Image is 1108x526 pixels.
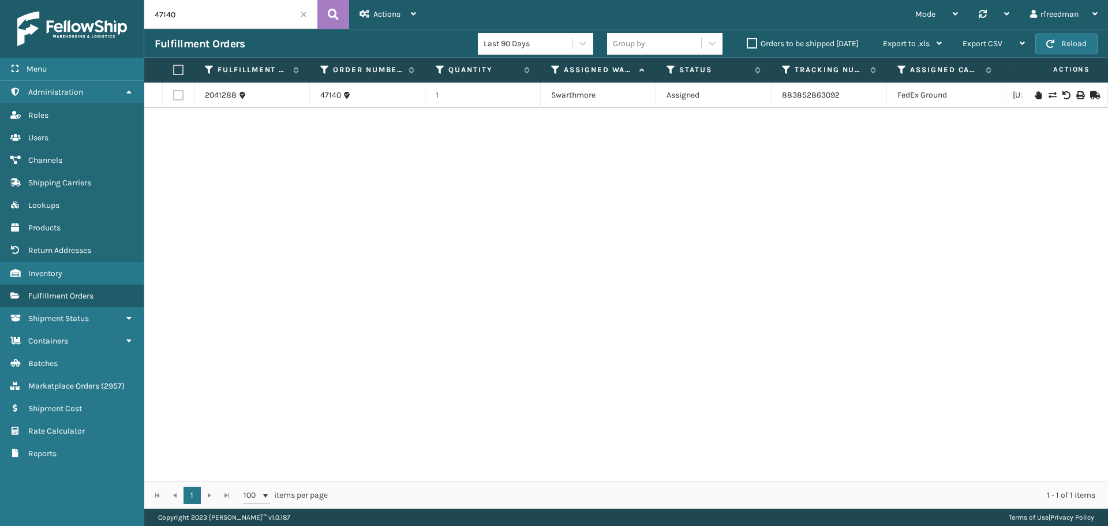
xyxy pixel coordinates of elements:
[963,39,1002,49] span: Export CSV
[28,133,48,143] span: Users
[155,37,245,51] h3: Fulfillment Orders
[28,110,48,120] span: Roles
[915,9,935,19] span: Mode
[101,381,125,391] span: ( 2957 )
[28,404,82,413] span: Shipment Cost
[344,490,1095,501] div: 1 - 1 of 1 items
[887,83,1002,108] td: FedEx Ground
[910,65,980,75] label: Assigned Carrier Service
[1049,91,1055,99] i: Change shipping
[448,65,518,75] label: Quantity
[184,487,201,504] a: 1
[28,336,68,346] span: Containers
[28,314,89,323] span: Shipment Status
[1050,513,1094,521] a: Privacy Policy
[28,268,62,278] span: Inventory
[1062,91,1069,99] i: Void Label
[747,39,859,49] label: Orders to be shipped [DATE]
[27,64,47,74] span: Menu
[1035,91,1042,99] i: On Hold
[28,359,58,368] span: Batches
[564,65,634,75] label: Assigned Warehouse
[1009,513,1049,521] a: Terms of Use
[679,65,749,75] label: Status
[1076,91,1083,99] i: Print Label
[333,65,403,75] label: Order Number
[320,89,341,101] a: 47140
[205,89,237,101] a: 2041288
[1090,91,1097,99] i: Mark as Shipped
[218,65,287,75] label: Fulfillment Order Id
[158,509,290,526] p: Copyright 2023 [PERSON_NAME]™ v 1.0.187
[28,381,99,391] span: Marketplace Orders
[795,65,864,75] label: Tracking Number
[484,38,573,50] div: Last 90 Days
[883,39,930,49] span: Export to .xls
[28,223,61,233] span: Products
[28,178,91,188] span: Shipping Carriers
[28,291,93,301] span: Fulfillment Orders
[28,426,85,436] span: Rate Calculator
[28,245,91,255] span: Return Addresses
[28,449,57,458] span: Reports
[28,155,62,165] span: Channels
[656,83,772,108] td: Assigned
[28,200,59,210] span: Lookups
[244,490,261,501] span: 100
[541,83,656,108] td: Swarthmore
[373,9,400,19] span: Actions
[1009,509,1094,526] div: |
[17,12,127,46] img: logo
[425,83,541,108] td: 1
[1017,60,1097,79] span: Actions
[1035,33,1098,54] button: Reload
[28,87,83,97] span: Administration
[613,38,645,50] div: Group by
[782,90,840,100] a: 883852863092
[244,487,328,504] span: items per page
